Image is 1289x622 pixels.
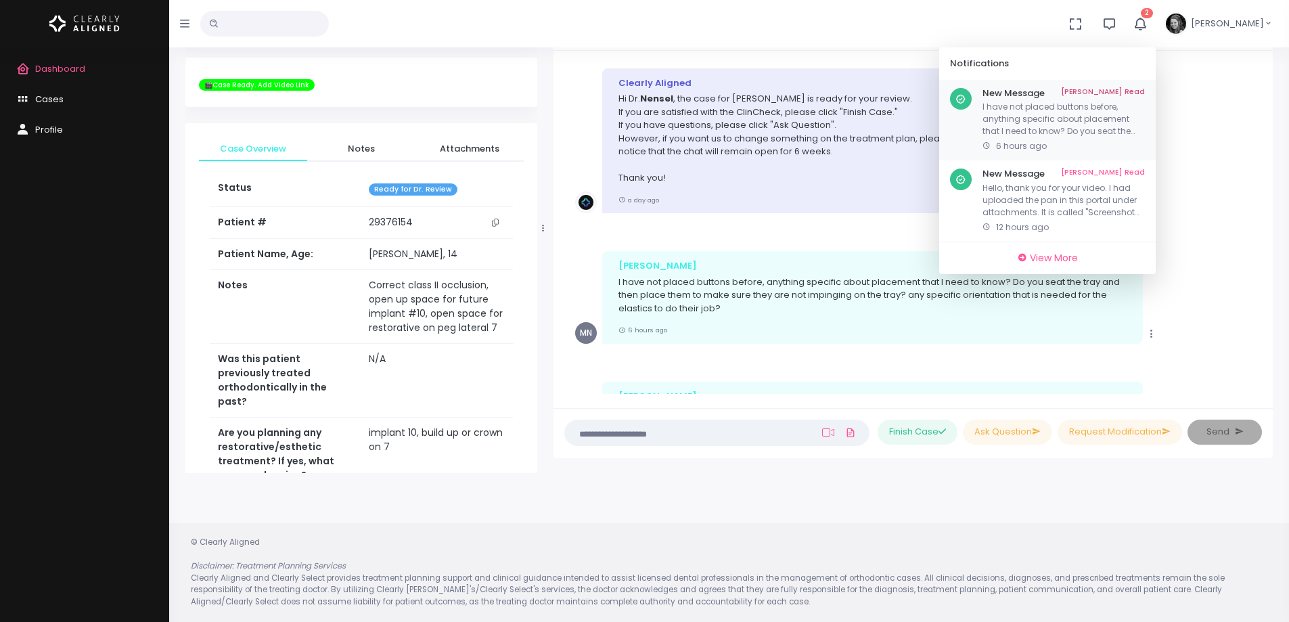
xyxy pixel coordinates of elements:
[996,221,1049,233] span: 12 hours ago
[939,80,1156,242] div: scrollable content
[996,140,1047,152] span: 6 hours ago
[361,207,512,238] td: 29376154
[1030,251,1078,265] span: View More
[945,248,1150,269] a: View More
[1191,17,1264,30] span: [PERSON_NAME]
[361,270,512,344] td: Correct class II occlusion, open up space for future implant #10, open space for restorative on p...
[842,420,859,445] a: Add Files
[426,142,513,156] span: Attachments
[1058,420,1182,445] button: Request Modification
[210,344,361,418] th: Was this patient previously treated orthodontically in the past?
[618,259,1127,273] div: [PERSON_NAME]
[982,182,1145,219] p: Hello, thank you for your video. I had uploaded the pan in this portal under attachments. It is c...
[950,58,1129,69] h6: Notifications
[618,76,1127,90] div: Clearly Aligned
[618,275,1127,315] p: I have not placed buttons before, anything specific about placement that I need to know? Do you s...
[210,418,361,491] th: Are you planning any restorative/esthetic treatment? If yes, what are you planning?
[318,142,405,156] span: Notes
[369,183,457,196] span: Ready for Dr. Review
[1061,88,1145,99] a: [PERSON_NAME] Read
[640,92,673,105] b: Nensel
[618,92,1127,185] p: Hi Dr. , the case for [PERSON_NAME] is ready for your review. If you are satisfied with the ClinC...
[963,420,1052,445] button: Ask Question
[210,173,361,207] th: Status
[199,79,315,91] span: 🎬Case Ready. Add Video Link
[177,537,1281,608] div: © Clearly Aligned Clearly Aligned and Clearly Select provides treatment planning support and clin...
[1061,169,1145,179] a: [PERSON_NAME] Read
[210,142,296,156] span: Case Overview
[939,160,1156,242] a: New Message[PERSON_NAME] ReadHello, thank you for your video. I had uploaded the pan in this port...
[982,101,1145,137] p: I have not placed buttons before, anything specific about placement that I need to know? Do you s...
[618,196,659,204] small: a day ago
[618,326,667,334] small: 6 hours ago
[939,47,1156,274] div: 2
[210,239,361,270] th: Patient Name, Age:
[35,62,85,75] span: Dashboard
[35,123,63,136] span: Profile
[361,418,512,491] td: implant 10, build up or crown on 7
[1141,8,1153,18] span: 2
[210,207,361,239] th: Patient #
[564,62,1262,395] div: scrollable content
[35,93,64,106] span: Cases
[878,420,957,445] button: Finish Case
[49,9,120,38] img: Logo Horizontal
[982,169,1145,179] h6: New Message
[361,239,512,270] td: [PERSON_NAME], 14
[939,80,1156,161] a: New Message[PERSON_NAME] ReadI have not placed buttons before, anything specific about placement ...
[575,322,597,344] span: MN
[618,390,1127,403] div: [PERSON_NAME]
[1164,12,1188,36] img: Header Avatar
[361,344,512,418] td: N/A
[819,427,837,438] a: Add Loom Video
[210,270,361,344] th: Notes
[191,560,346,571] em: Disclaimer: Treatment Planning Services
[982,88,1145,99] h6: New Message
